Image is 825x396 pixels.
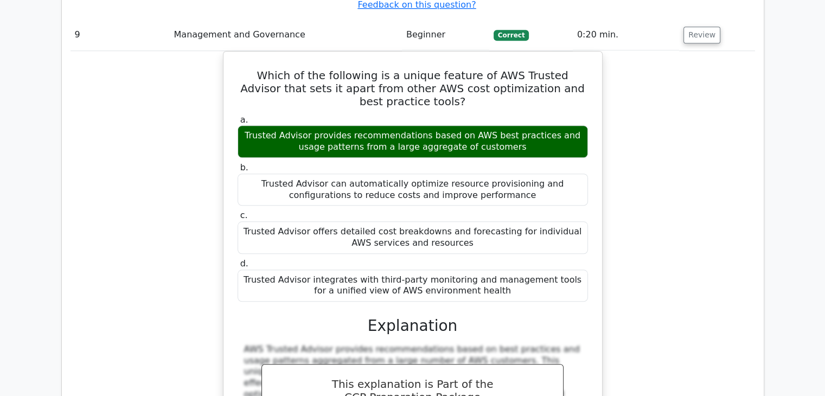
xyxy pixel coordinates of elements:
span: b. [240,162,248,173]
div: Trusted Advisor can automatically optimize resource provisioning and configurations to reduce cos... [238,174,588,206]
span: a. [240,114,248,125]
span: Correct [494,30,529,41]
div: Trusted Advisor integrates with third-party monitoring and management tools for a unified view of... [238,270,588,302]
span: d. [240,258,248,269]
div: Trusted Advisor offers detailed cost breakdowns and forecasting for individual AWS services and r... [238,221,588,254]
td: 9 [71,20,170,50]
button: Review [683,27,720,43]
h5: Which of the following is a unique feature of AWS Trusted Advisor that sets it apart from other A... [236,69,589,108]
span: c. [240,210,248,220]
h3: Explanation [244,317,581,335]
td: Management and Governance [169,20,401,50]
td: Beginner [402,20,489,50]
td: 0:20 min. [573,20,679,50]
div: Trusted Advisor provides recommendations based on AWS best practices and usage patterns from a la... [238,125,588,158]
